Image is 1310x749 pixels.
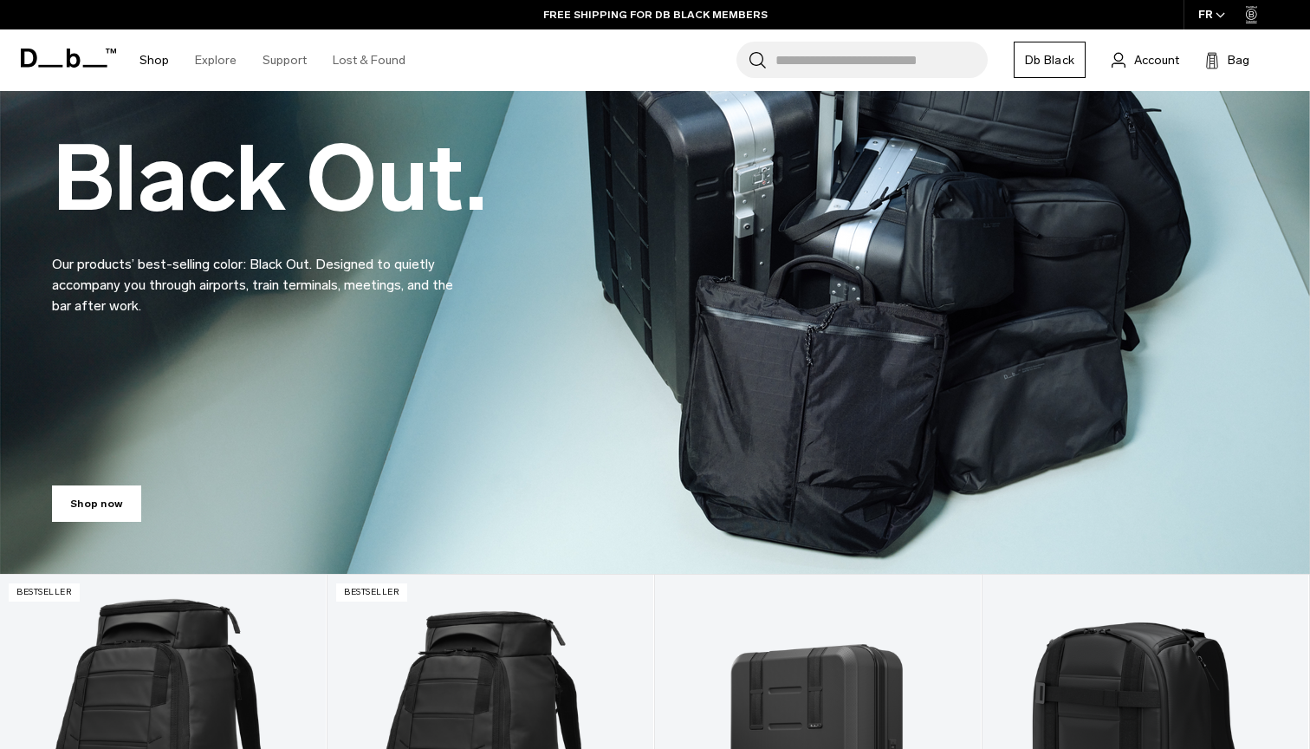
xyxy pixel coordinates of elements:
[1134,51,1179,69] span: Account
[9,583,80,602] p: Bestseller
[1205,49,1249,70] button: Bag
[1014,42,1086,78] a: Db Black
[1228,51,1249,69] span: Bag
[139,29,169,91] a: Shop
[52,134,487,225] h2: Black Out.
[52,485,141,522] a: Shop now
[333,29,405,91] a: Lost & Found
[263,29,307,91] a: Support
[543,7,768,23] a: FREE SHIPPING FOR DB BLACK MEMBERS
[52,233,468,316] p: Our products’ best-selling color: Black Out. Designed to quietly accompany you through airports, ...
[1112,49,1179,70] a: Account
[195,29,237,91] a: Explore
[336,583,407,602] p: Bestseller
[126,29,418,91] nav: Main Navigation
